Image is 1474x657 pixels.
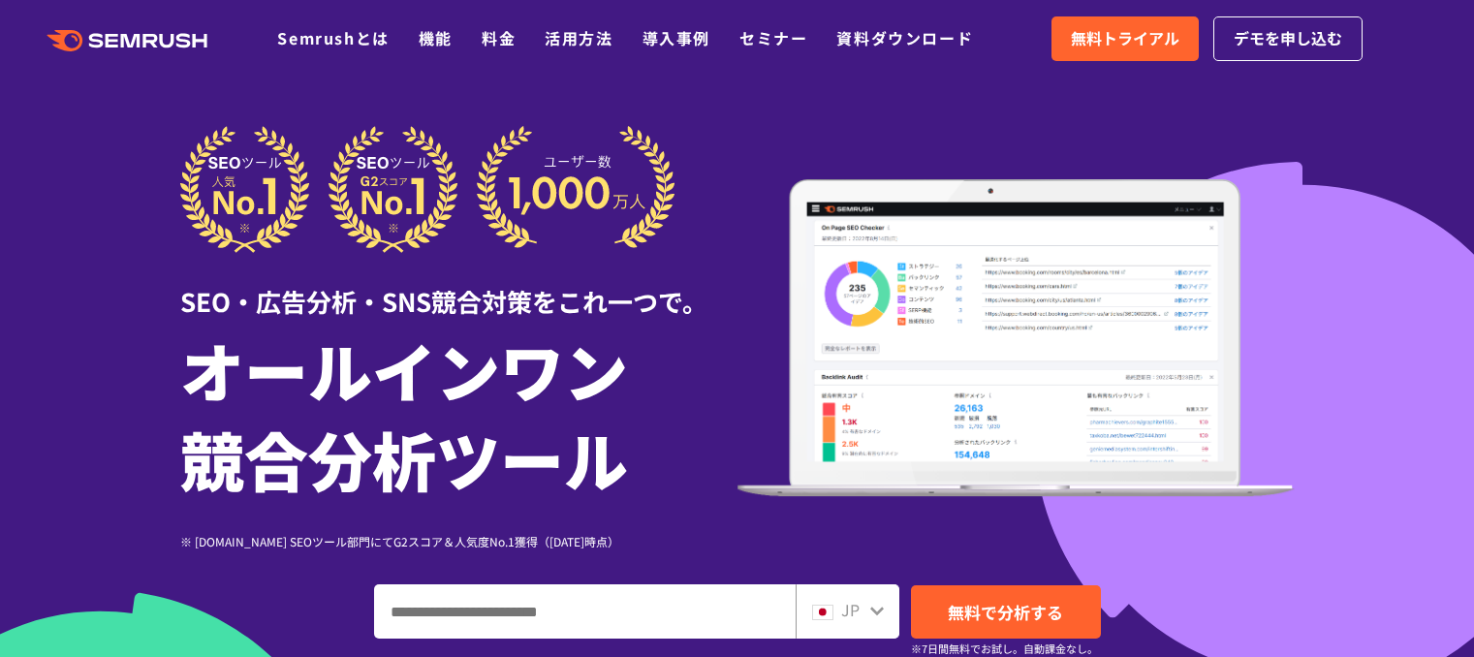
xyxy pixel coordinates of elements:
a: 導入事例 [643,26,710,49]
div: SEO・広告分析・SNS競合対策をこれ一つで。 [180,253,737,320]
span: デモを申し込む [1234,26,1342,51]
a: Semrushとは [277,26,389,49]
a: 活用方法 [545,26,612,49]
a: 料金 [482,26,516,49]
a: 無料で分析する [911,585,1101,639]
div: ※ [DOMAIN_NAME] SEOツール部門にてG2スコア＆人気度No.1獲得（[DATE]時点） [180,532,737,550]
span: JP [841,598,860,621]
span: 無料で分析する [948,600,1063,624]
a: 資料ダウンロード [836,26,973,49]
span: 無料トライアル [1071,26,1179,51]
a: 機能 [419,26,453,49]
a: デモを申し込む [1213,16,1363,61]
input: ドメイン、キーワードまたはURLを入力してください [375,585,795,638]
h1: オールインワン 競合分析ツール [180,325,737,503]
a: セミナー [739,26,807,49]
a: 無料トライアル [1051,16,1199,61]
